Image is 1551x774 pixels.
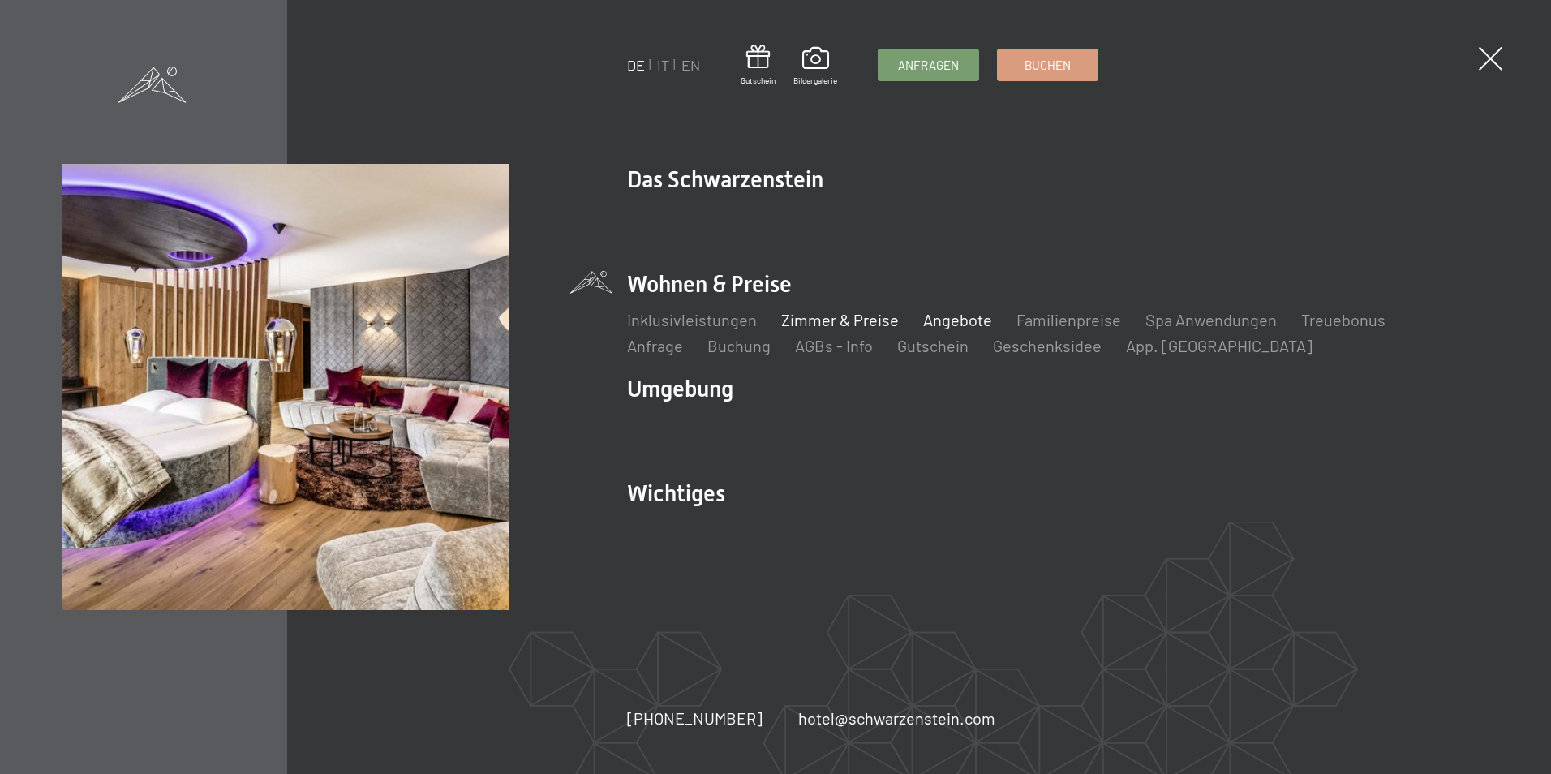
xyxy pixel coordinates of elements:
a: Familienpreise [1016,310,1121,329]
a: AGBs - Info [795,336,873,355]
a: Spa Anwendungen [1145,310,1277,329]
a: DE [627,56,645,74]
a: Angebote [923,310,992,329]
a: IT [657,56,669,74]
span: Anfragen [898,57,959,74]
a: Anfragen [879,49,978,80]
a: Zimmer & Preise [781,310,899,329]
a: Buchung [707,336,771,355]
a: Treuebonus [1301,310,1386,329]
a: EN [681,56,700,74]
a: Buchen [998,49,1098,80]
a: hotel@schwarzenstein.com [798,707,995,729]
a: Inklusivleistungen [627,310,757,329]
a: [PHONE_NUMBER] [627,707,763,729]
span: Bildergalerie [793,75,837,86]
a: Geschenksidee [993,336,1102,355]
span: Buchen [1025,57,1071,74]
a: App. [GEOGRAPHIC_DATA] [1126,336,1313,355]
a: Anfrage [627,336,683,355]
span: [PHONE_NUMBER] [627,708,763,728]
a: Gutschein [897,336,969,355]
a: Gutschein [741,45,775,86]
a: Bildergalerie [793,47,837,86]
span: Gutschein [741,75,775,86]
